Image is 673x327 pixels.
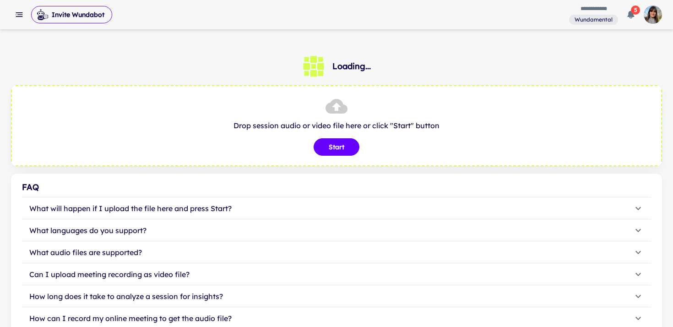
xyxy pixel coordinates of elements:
p: How can I record my online meeting to get the audio file? [29,313,232,324]
p: How long does it take to analyze a session for insights? [29,291,223,302]
div: FAQ [22,181,651,194]
button: Invite Wundabot [31,6,112,23]
button: Start [314,138,359,156]
button: 5 [622,5,640,24]
span: Invite Wundabot to record a meeting [31,5,112,24]
span: You are a member of this workspace. Contact your workspace owner for assistance. [569,14,618,25]
p: What audio files are supported? [29,247,142,258]
button: What languages do you support? [22,219,651,241]
p: What will happen if I upload the file here and press Start? [29,203,232,214]
p: Can I upload meeting recording as video file? [29,269,190,280]
button: What audio files are supported? [22,241,651,263]
span: Wundamental [571,16,616,24]
button: What will happen if I upload the file here and press Start? [22,197,651,219]
p: What languages do you support? [29,225,147,236]
button: Can I upload meeting recording as video file? [22,263,651,285]
h6: Loading... [332,60,371,73]
span: 5 [631,5,640,15]
button: How long does it take to analyze a session for insights? [22,285,651,307]
p: Drop session audio or video file here or click "Start" button [21,120,652,131]
img: photoURL [644,5,662,24]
